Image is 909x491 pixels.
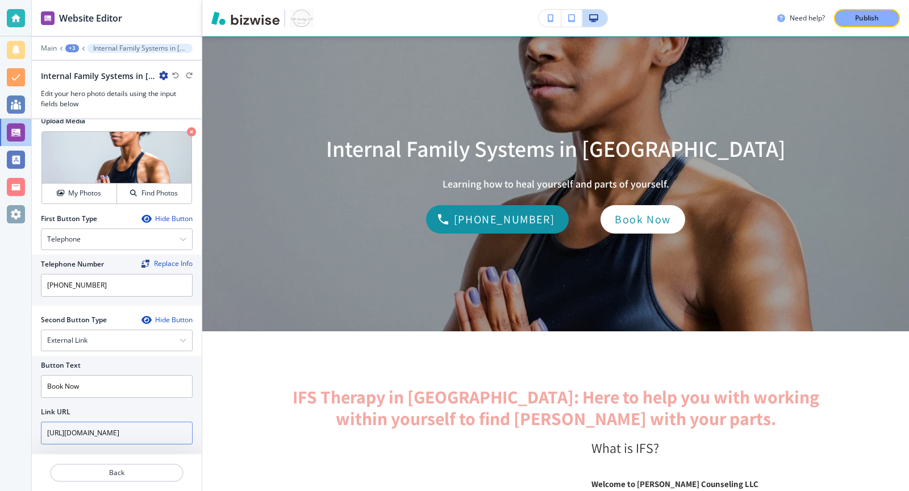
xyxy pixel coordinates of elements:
[211,11,280,25] img: Bizwise Logo
[141,188,178,198] h4: Find Photos
[293,385,823,430] span: IFS Therapy in [GEOGRAPHIC_DATA]: Here to help you with working within yourself to find [PERSON_N...
[47,335,87,346] h4: External Link
[50,464,184,482] button: Back
[591,478,758,489] strong: Welcome to [PERSON_NAME] Counseling LLC
[41,274,193,297] input: Ex. 561-222-1111
[47,234,81,244] h4: Telephone
[65,44,79,52] button: +3
[41,70,155,82] h2: Internal Family Systems in [GEOGRAPHIC_DATA]
[141,214,193,223] button: Hide Button
[290,9,314,27] img: Your Logo
[443,177,669,192] p: Learning how to heal yourself and parts of yourself.
[41,11,55,25] img: editor icon
[615,210,671,228] p: Book Now
[454,210,554,228] p: [PHONE_NUMBER]
[51,468,182,478] p: Back
[41,315,107,325] h2: Second Button Type
[141,260,149,268] img: Replace
[87,44,193,53] button: Internal Family Systems in [GEOGRAPHIC_DATA]
[41,422,193,444] input: Ex. www.google.com
[41,214,97,224] h2: First Button Type
[141,260,193,268] div: Replace Info
[68,188,101,198] h4: My Photos
[426,205,569,234] div: (770) 800-7362
[141,260,193,268] button: ReplaceReplace Info
[790,13,825,23] h3: Need help?
[591,438,821,458] p: What is IFS?
[141,260,193,269] span: Find and replace this information across Bizwise
[601,205,685,234] a: Book Now
[326,135,786,163] p: Internal Family Systems in [GEOGRAPHIC_DATA]
[41,44,57,52] button: Main
[117,184,191,203] button: Find Photos
[59,11,122,25] h2: Website Editor
[41,407,70,417] h2: Link URL
[834,9,900,27] button: Publish
[426,205,569,234] a: [PHONE_NUMBER]
[41,116,193,126] h2: Upload Media
[41,259,104,269] h2: Telephone Number
[855,13,879,23] p: Publish
[42,184,117,203] button: My Photos
[41,131,193,205] div: My PhotosFind Photos
[93,44,187,52] p: Internal Family Systems in [GEOGRAPHIC_DATA]
[41,89,193,109] h3: Edit your hero photo details using the input fields below
[141,315,193,324] button: Hide Button
[41,360,81,371] h2: Button Text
